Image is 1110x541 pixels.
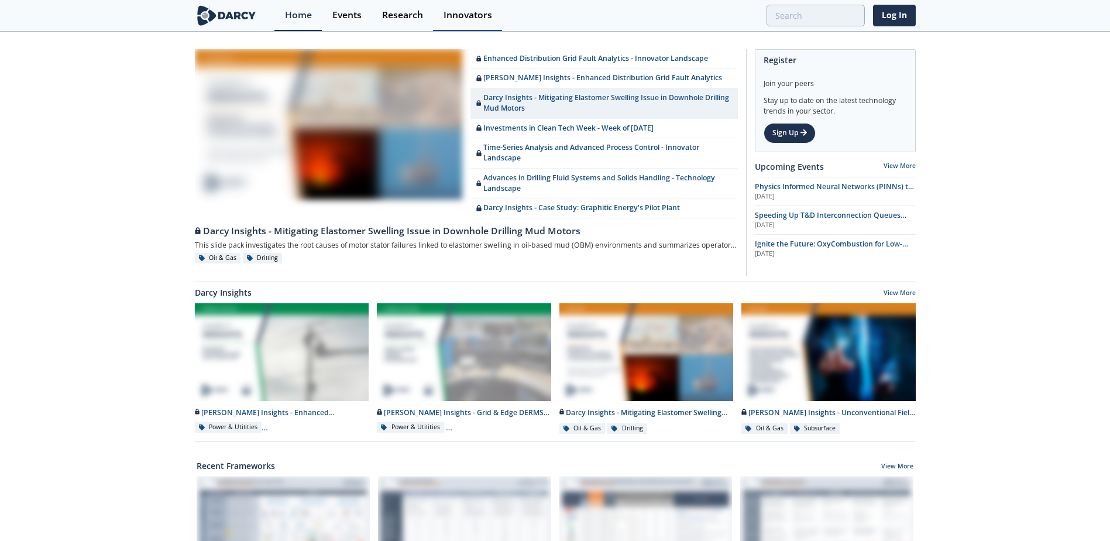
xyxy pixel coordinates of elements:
a: Darcy Insights - Enhanced Distribution Grid Fault Analytics preview [PERSON_NAME] Insights - Enha... [191,303,373,434]
a: Physics Informed Neural Networks (PINNs) to Accelerate Subsurface Scenario Analysis [DATE] [755,182,916,201]
div: [DATE] [755,221,916,230]
span: Ignite the Future: OxyCombustion for Low-Carbon Power [755,239,908,259]
div: Register [764,50,907,70]
a: Enhanced Distribution Grid Fault Analytics - Innovator Landscape [470,49,738,69]
div: Research [382,11,423,20]
a: View More [884,162,916,170]
a: Darcy Insights - Mitigating Elastomer Swelling Issue in Downhole Drilling Mud Motors preview Darc... [555,303,738,434]
a: [PERSON_NAME] Insights - Enhanced Distribution Grid Fault Analytics [470,69,738,88]
div: Drilling [243,253,283,263]
div: Stay up to date on the latest technology trends in your sector. [764,89,907,117]
a: Recent Frameworks [197,460,275,472]
span: Speeding Up T&D Interconnection Queues with Enhanced Software Solutions [755,210,906,231]
div: Oil & Gas [195,253,241,263]
a: Investments in Clean Tech Week - Week of [DATE] [470,119,738,138]
a: Sign Up [764,123,816,143]
a: Darcy Insights - Case Study: Graphitic Energy's Pilot Plant [470,198,738,218]
div: [PERSON_NAME] Insights - Grid & Edge DERMS Integration [377,408,551,418]
div: [PERSON_NAME] Insights - Unconventional Field Development Optimization through Geochemical Finger... [741,408,916,418]
div: This slide pack investigates the root causes of motor stator failures linked to elastomer swellin... [195,238,738,253]
a: Log In [873,5,916,26]
img: logo-wide.svg [195,5,259,26]
div: Power & Utilities [377,422,444,433]
div: Darcy Insights - Mitigating Elastomer Swelling Issue in Downhole Drilling Mud Motors [559,408,734,418]
a: Darcy Insights [195,286,252,299]
div: Home [285,11,312,20]
a: Darcy Insights - Mitigating Elastomer Swelling Issue in Downhole Drilling Mud Motors [470,88,738,119]
div: [DATE] [755,249,916,259]
div: Oil & Gas [741,423,788,434]
div: Events [332,11,362,20]
div: Power & Utilities [195,422,262,433]
a: Time-Series Analysis and Advanced Process Control - Innovator Landscape [470,138,738,169]
div: Drilling [607,423,647,434]
input: Advanced Search [767,5,865,26]
a: Upcoming Events [755,160,824,173]
div: Oil & Gas [559,423,606,434]
div: Subsurface [790,423,840,434]
a: Darcy Insights - Grid & Edge DERMS Integration preview [PERSON_NAME] Insights - Grid & Edge DERMS... [373,303,555,434]
a: Ignite the Future: OxyCombustion for Low-Carbon Power [DATE] [755,239,916,259]
a: Darcy Insights - Unconventional Field Development Optimization through Geochemical Fingerprinting... [737,303,920,434]
div: Darcy Insights - Mitigating Elastomer Swelling Issue in Downhole Drilling Mud Motors [195,224,738,238]
div: Join your peers [764,70,907,89]
div: [PERSON_NAME] Insights - Enhanced Distribution Grid Fault Analytics [195,408,369,418]
a: Advances in Drilling Fluid Systems and Solids Handling - Technology Landscape [470,169,738,199]
div: Innovators [444,11,492,20]
div: [DATE] [755,192,916,201]
a: Darcy Insights - Mitigating Elastomer Swelling Issue in Downhole Drilling Mud Motors [195,218,738,238]
a: View More [884,289,916,299]
span: Physics Informed Neural Networks (PINNs) to Accelerate Subsurface Scenario Analysis [755,182,914,202]
a: Speeding Up T&D Interconnection Queues with Enhanced Software Solutions [DATE] [755,210,916,230]
a: View More [881,462,913,472]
